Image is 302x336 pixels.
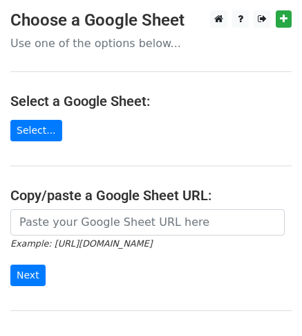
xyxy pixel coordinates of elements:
p: Use one of the options below... [10,36,292,51]
small: Example: [URL][DOMAIN_NAME] [10,238,152,249]
input: Next [10,265,46,286]
h4: Select a Google Sheet: [10,93,292,109]
input: Paste your Google Sheet URL here [10,209,285,236]
h3: Choose a Google Sheet [10,10,292,30]
h4: Copy/paste a Google Sheet URL: [10,187,292,204]
a: Select... [10,120,62,141]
